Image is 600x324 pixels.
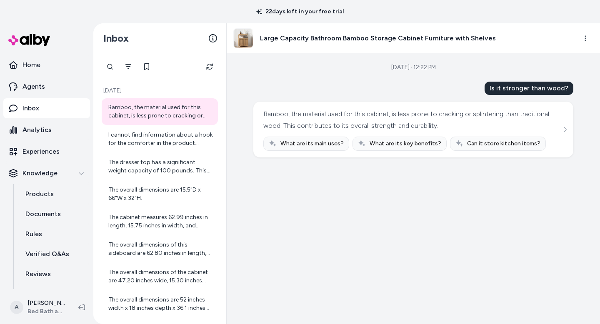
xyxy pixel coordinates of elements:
p: 22 days left in your free trial [251,7,349,16]
a: Bamboo, the material used for this cabinet, is less prone to cracking or splintering than traditi... [102,98,218,125]
a: Agents [3,77,90,97]
p: Products [25,189,54,199]
p: Agents [22,82,45,92]
a: The overall dimensions of the cabinet are 47.20 inches wide, 15.30 inches deep, and 28.30 inches ... [102,263,218,290]
div: The overall dimensions are 52 inches width x 18 inches depth x 36.1 inches height. [108,296,213,312]
button: Filter [120,58,137,75]
div: The overall dimensions of the cabinet are 47.20 inches wide, 15.30 inches deep, and 28.30 inches ... [108,268,213,285]
p: Knowledge [22,168,57,178]
a: Products [17,184,90,204]
div: Is it stronger than wood? [485,82,573,95]
p: Documents [25,209,61,219]
p: Rules [25,229,42,239]
p: Verified Q&As [25,249,69,259]
button: Knowledge [3,163,90,183]
a: Analytics [3,120,90,140]
h2: Inbox [103,32,129,45]
span: What are its key benefits? [370,140,441,148]
button: A[PERSON_NAME]Bed Bath and Beyond [5,294,72,321]
img: alby Logo [8,34,50,46]
span: Can it store kitchen items? [467,140,540,148]
a: Home [3,55,90,75]
p: Analytics [22,125,52,135]
p: [DATE] [102,87,218,95]
span: Bed Bath and Beyond [27,307,65,316]
div: Bamboo, the material used for this cabinet, is less prone to cracking or splintering than traditi... [108,103,213,120]
p: Experiences [22,147,60,157]
a: Documents [17,204,90,224]
div: [DATE] · 12:22 PM [391,63,436,72]
a: Rules [17,224,90,244]
p: Inbox [22,103,39,113]
a: Survey Questions [17,284,90,304]
a: The overall dimensions are 15.5"D x 66"W x 32"H. [102,181,218,207]
div: Bamboo, the material used for this cabinet, is less prone to cracking or splintering than traditi... [263,108,561,132]
h3: Large Capacity Bathroom Bamboo Storage Cabinet Furniture with Shelves [260,33,496,43]
a: I cannot find information about a hook for the comforter in the product details. This set include... [102,126,218,152]
a: The overall dimensions are 52 inches width x 18 inches depth x 36.1 inches height. [102,291,218,317]
a: The cabinet measures 62.99 inches in length, 15.75 inches in width, and 32.00 inches in height. T... [102,208,218,235]
div: The dresser top has a significant weight capacity of 100 pounds. This allows you to safely place ... [108,158,213,175]
button: Refresh [201,58,218,75]
p: Reviews [25,269,51,279]
span: What are its main uses? [280,140,344,148]
p: [PERSON_NAME] [27,299,65,307]
p: Home [22,60,40,70]
button: See more [560,125,570,135]
div: The overall dimensions of this sideboard are 62.80 inches in length, 15.55 inches in width, and 3... [108,241,213,257]
a: Inbox [3,98,90,118]
span: A [10,301,23,314]
div: I cannot find information about a hook for the comforter in the product details. This set include... [108,131,213,147]
div: The overall dimensions are 15.5"D x 66"W x 32"H. [108,186,213,202]
div: The cabinet measures 62.99 inches in length, 15.75 inches in width, and 32.00 inches in height. T... [108,213,213,230]
a: The dresser top has a significant weight capacity of 100 pounds. This allows you to safely place ... [102,153,218,180]
a: Reviews [17,264,90,284]
img: Large-Capacity-Bathroom-Bamboo-Storage-Cabinet-Furniture-with-Shelves.jpg [234,29,253,48]
a: The overall dimensions of this sideboard are 62.80 inches in length, 15.55 inches in width, and 3... [102,236,218,262]
a: Experiences [3,142,90,162]
a: Verified Q&As [17,244,90,264]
